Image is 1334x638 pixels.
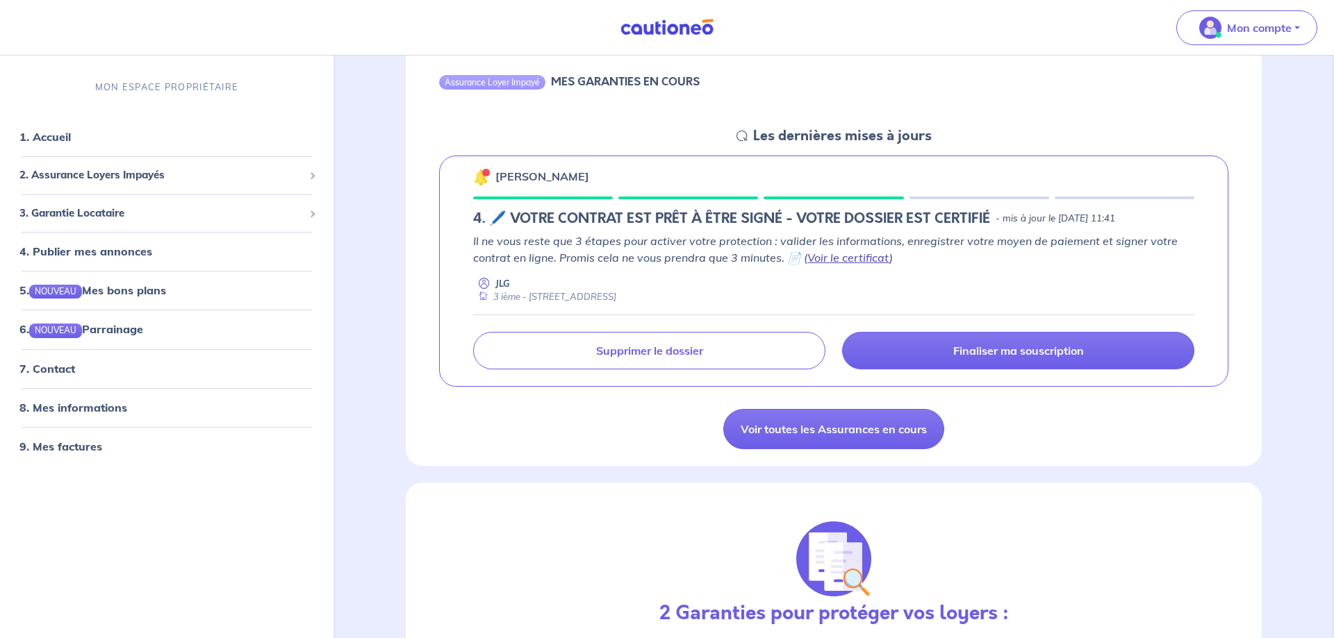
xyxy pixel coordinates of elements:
[19,361,75,375] a: 7. Contact
[473,169,490,185] img: 🔔
[6,162,328,189] div: 2. Assurance Loyers Impayés
[495,168,589,185] p: [PERSON_NAME]
[19,244,152,258] a: 4. Publier mes annonces
[19,167,304,183] span: 2. Assurance Loyers Impayés
[6,315,328,343] div: 6.NOUVEAUParrainage
[6,200,328,227] div: 3. Garantie Locataire
[473,290,616,303] div: 3 ième - [STREET_ADDRESS]
[996,212,1115,226] p: - mis à jour le [DATE] 11:41
[439,75,545,89] div: Assurance Loyer Impayé
[796,521,871,596] img: justif-loupe
[659,602,1009,626] h3: 2 Garanties pour protéger vos loyers :
[19,283,166,297] a: 5.NOUVEAUMes bons plans
[615,19,719,36] img: Cautioneo
[19,322,143,336] a: 6.NOUVEAUParrainage
[1176,10,1317,45] button: illu_account_valid_menu.svgMon compte
[6,276,328,304] div: 5.NOUVEAUMes bons plans
[6,237,328,265] div: 4. Publier mes annonces
[842,332,1194,369] a: Finaliser ma souscription
[723,409,944,449] a: Voir toutes les Assurances en cours
[6,354,328,382] div: 7. Contact
[473,210,990,227] h5: 4. 🖊️ VOTRE CONTRAT EST PRÊT À ÊTRE SIGNÉ - VOTRE DOSSIER EST CERTIFIÉ
[19,400,127,414] a: 8. Mes informations
[19,439,102,453] a: 9. Mes factures
[807,251,889,265] a: Voir le certificat
[473,332,825,369] a: Supprimer le dossier
[6,393,328,421] div: 8. Mes informations
[19,205,304,221] span: 3. Garantie Locataire
[95,81,238,94] p: MON ESPACE PROPRIÉTAIRE
[1199,17,1221,39] img: illu_account_valid_menu.svg
[953,344,1084,358] p: Finaliser ma souscription
[551,75,700,88] h6: MES GARANTIES EN COURS
[6,123,328,151] div: 1. Accueil
[596,344,703,358] p: Supprimer le dossier
[6,432,328,460] div: 9. Mes factures
[495,277,510,290] p: JLG
[473,233,1194,266] p: Il ne vous reste que 3 étapes pour activer votre protection : valider les informations, enregistr...
[753,128,932,144] h5: Les dernières mises à jours
[473,210,1194,227] div: state: CONTRACT-INFO-IN-PROGRESS, Context: NEW,CHOOSE-CERTIFICATE,COLOCATION,LESSOR-DOCUMENTS
[19,130,71,144] a: 1. Accueil
[1227,19,1292,36] p: Mon compte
